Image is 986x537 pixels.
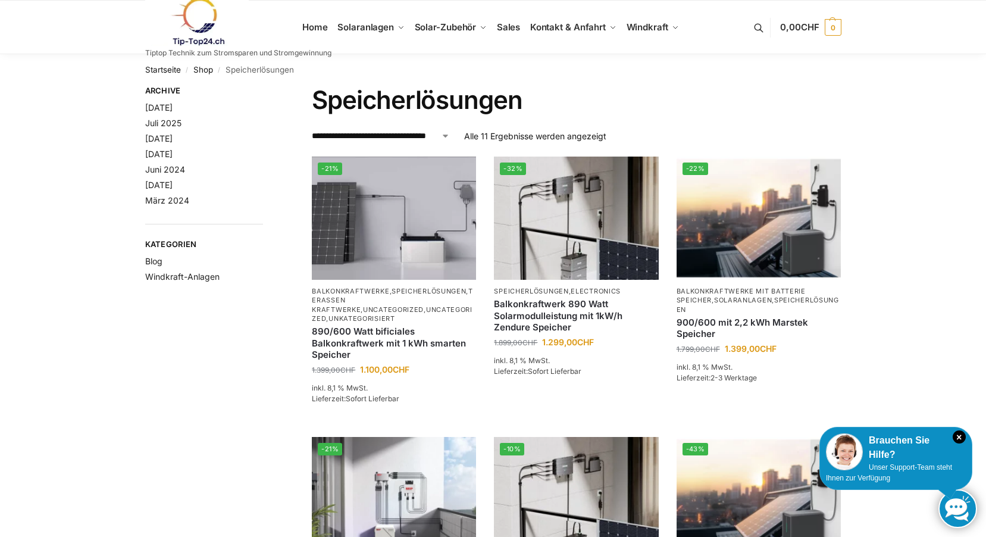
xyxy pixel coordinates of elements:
a: Shop [193,65,213,74]
a: Solar-Zubehör [409,1,492,54]
a: Uncategorized [363,305,424,314]
img: Customer service [826,433,863,470]
a: Uncategorized [312,305,472,323]
a: Windkraft [621,1,684,54]
a: Juni 2024 [145,164,185,174]
a: Speicherlösungen [677,296,839,313]
a: Solaranlagen [714,296,772,304]
span: Lieferzeit: [494,367,581,376]
a: -22%Balkonkraftwerk mit Marstek Speicher [677,157,841,280]
a: Windkraft-Anlagen [145,271,220,282]
span: Windkraft [627,21,668,33]
span: 2-3 Werktage [710,373,757,382]
a: [DATE] [145,133,173,143]
p: , , , , , [312,287,476,324]
a: Unkategorisiert [328,314,395,323]
span: CHF [340,366,355,374]
img: Balkonkraftwerk mit Marstek Speicher [677,157,841,280]
span: Unser Support-Team steht Ihnen zur Verfügung [826,463,952,482]
a: Speicherlösungen [392,287,466,295]
p: inkl. 8,1 % MwSt. [677,362,841,373]
div: Brauchen Sie Hilfe? [826,433,966,462]
p: inkl. 8,1 % MwSt. [312,383,476,394]
span: CHF [801,21,819,33]
i: Schließen [953,430,966,444]
bdi: 1.799,00 [677,345,720,354]
span: 0 [825,19,841,36]
a: -32%Balkonkraftwerk 890 Watt Solarmodulleistung mit 1kW/h Zendure Speicher [494,157,658,280]
select: Shop-Reihenfolge [312,130,450,142]
a: Juli 2025 [145,118,181,128]
a: März 2024 [145,195,189,205]
span: Sales [497,21,521,33]
span: Solaranlagen [337,21,394,33]
bdi: 1.899,00 [494,338,537,347]
a: Blog [145,256,162,266]
span: CHF [393,364,409,374]
a: Startseite [145,65,181,74]
bdi: 1.399,00 [312,366,355,374]
button: Close filters [263,86,270,99]
a: [DATE] [145,102,173,113]
p: , [494,287,658,296]
span: Lieferzeit: [677,373,757,382]
p: , , [677,287,841,314]
span: Sofort Lieferbar [528,367,581,376]
span: 0,00 [780,21,819,33]
bdi: 1.399,00 [725,344,777,354]
a: 0,00CHF 0 [780,10,841,45]
span: Archive [145,85,264,97]
a: [DATE] [145,180,173,190]
a: Electronics [571,287,621,295]
span: CHF [705,345,720,354]
span: / [213,65,226,75]
bdi: 1.100,00 [360,364,409,374]
bdi: 1.299,00 [542,337,594,347]
a: -21%ASE 1000 Batteriespeicher [312,157,476,280]
p: Alle 11 Ergebnisse werden angezeigt [464,130,606,142]
span: Lieferzeit: [312,394,399,403]
span: CHF [760,344,777,354]
a: Terassen Kraftwerke [312,287,473,314]
p: Tiptop Technik zum Stromsparen und Stromgewinnung [145,49,331,57]
span: Sofort Lieferbar [346,394,399,403]
span: Solar-Zubehör [415,21,477,33]
span: Kategorien [145,239,264,251]
a: Balkonkraftwerke mit Batterie Speicher [677,287,806,304]
a: Kontakt & Anfahrt [525,1,621,54]
a: Speicherlösungen [494,287,568,295]
a: 890/600 Watt bificiales Balkonkraftwerk mit 1 kWh smarten Speicher [312,326,476,361]
a: Balkonkraftwerk 890 Watt Solarmodulleistung mit 1kW/h Zendure Speicher [494,298,658,333]
a: Sales [492,1,525,54]
img: ASE 1000 Batteriespeicher [312,157,476,280]
h1: Speicherlösungen [312,85,841,115]
nav: Breadcrumb [145,54,841,85]
p: inkl. 8,1 % MwSt. [494,355,658,366]
a: 900/600 mit 2,2 kWh Marstek Speicher [677,317,841,340]
span: CHF [577,337,594,347]
span: CHF [522,338,537,347]
a: Solaranlagen [333,1,409,54]
span: Kontakt & Anfahrt [530,21,606,33]
img: Balkonkraftwerk 890 Watt Solarmodulleistung mit 1kW/h Zendure Speicher [494,157,658,280]
a: [DATE] [145,149,173,159]
span: / [181,65,193,75]
a: Balkonkraftwerke [312,287,389,295]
